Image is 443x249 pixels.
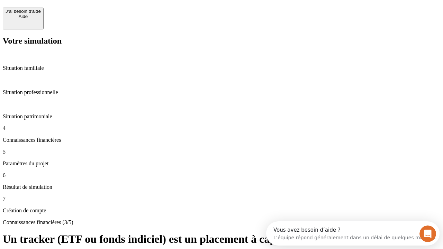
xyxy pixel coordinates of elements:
p: 4 [3,125,440,131]
p: Situation patrimoniale [3,113,440,120]
p: Connaissances financières [3,137,440,143]
p: Création de compte [3,207,440,214]
div: Vous avez besoin d’aide ? [7,6,170,11]
iframe: Intercom live chat discovery launcher [266,221,440,246]
div: Aide [6,14,41,19]
div: L’équipe répond généralement dans un délai de quelques minutes. [7,11,170,19]
p: 5 [3,149,440,155]
div: Ouvrir le Messenger Intercom [3,3,191,22]
h2: Votre simulation [3,36,440,46]
iframe: Intercom live chat [419,225,436,242]
p: Situation familiale [3,65,440,71]
p: Situation professionnelle [3,89,440,95]
h1: Un tracker (ETF ou fonds indiciel) est un placement à capital garanti ? [3,233,440,246]
p: 7 [3,196,440,202]
p: 6 [3,172,440,178]
div: J’ai besoin d'aide [6,9,41,14]
button: J’ai besoin d'aideAide [3,8,44,29]
p: Résultat de simulation [3,184,440,190]
p: Paramètres du projet [3,160,440,167]
p: Connaissances financières (3/5) [3,219,440,225]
